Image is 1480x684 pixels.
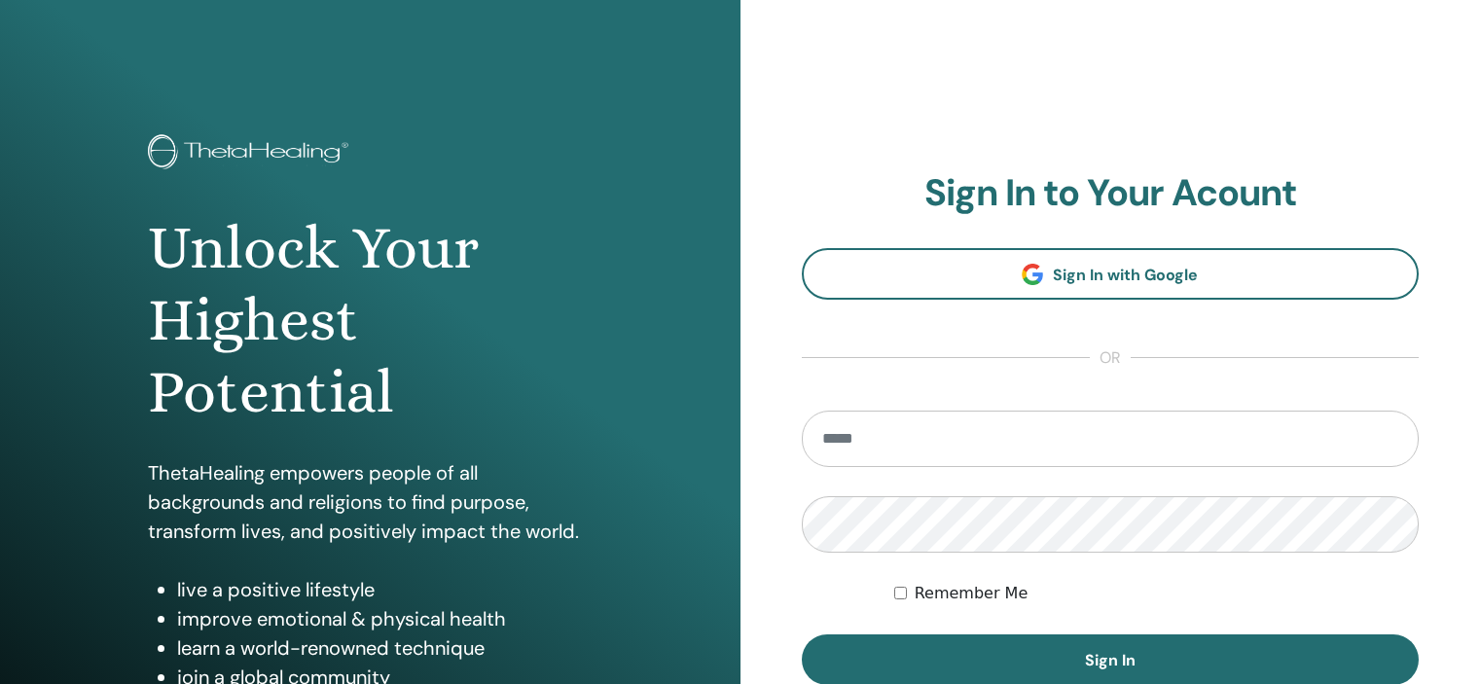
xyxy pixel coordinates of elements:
[894,582,1419,605] div: Keep me authenticated indefinitely or until I manually logout
[915,582,1029,605] label: Remember Me
[148,458,593,546] p: ThetaHealing empowers people of all backgrounds and religions to find purpose, transform lives, a...
[1085,650,1136,670] span: Sign In
[177,604,593,633] li: improve emotional & physical health
[148,212,593,429] h1: Unlock Your Highest Potential
[177,633,593,663] li: learn a world-renowned technique
[177,575,593,604] li: live a positive lifestyle
[1053,265,1198,285] span: Sign In with Google
[1090,346,1131,370] span: or
[802,171,1420,216] h2: Sign In to Your Acount
[802,248,1420,300] a: Sign In with Google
